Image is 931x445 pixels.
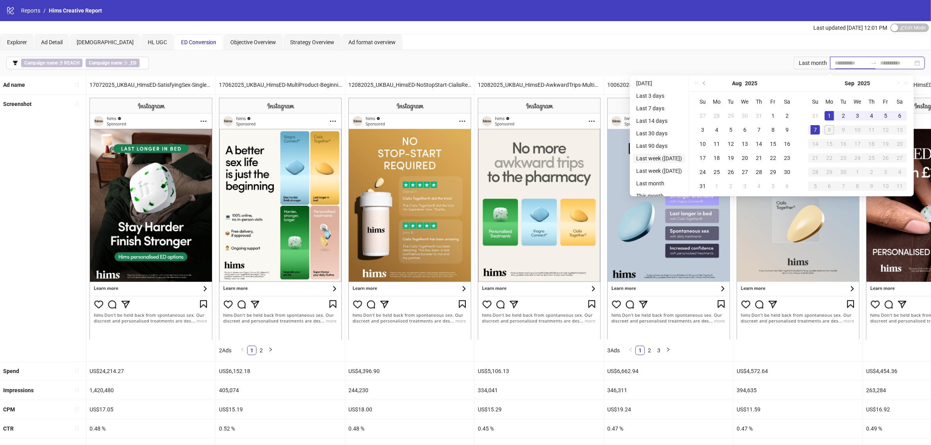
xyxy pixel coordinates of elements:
div: 0.45 % [475,419,604,438]
td: 2025-08-25 [710,165,724,179]
div: 21 [811,153,820,163]
td: 2025-10-10 [879,179,893,193]
img: Screenshot 120227063995530185 [737,98,859,339]
td: 2025-08-21 [752,151,766,165]
td: 2025-08-10 [696,137,710,151]
div: US$15.29 [475,400,604,419]
th: Th [865,95,879,109]
td: 2025-09-10 [850,123,865,137]
div: 4 [712,125,721,135]
div: 15 [768,139,778,149]
td: 2025-10-01 [850,165,865,179]
div: 8 [825,125,834,135]
div: Last month [794,57,830,69]
li: [DATE] [633,79,685,88]
span: Objective Overview [230,39,276,45]
div: 12082025_UKBAU_HimsED-NoStopStart-CialisReview_Static_CopyNovember24Compliant!_ReclaimIntimacy_Me... [345,75,474,94]
span: sort-ascending [74,387,79,393]
li: Previous Page [238,346,247,355]
td: 2025-10-11 [893,179,907,193]
div: 5 [768,181,778,191]
td: 2025-09-12 [879,123,893,137]
td: 2025-08-18 [710,151,724,165]
a: 2 [257,346,265,355]
th: Mo [822,95,836,109]
div: 27 [698,111,707,120]
div: 31 [811,111,820,120]
td: 2025-09-09 [836,123,850,137]
td: 2025-09-19 [879,137,893,151]
b: Ad name [3,82,25,88]
td: 2025-09-18 [865,137,879,151]
th: Su [808,95,822,109]
button: Choose a year [745,75,758,91]
span: 2 Ads [219,347,231,353]
div: 25 [712,167,721,177]
td: 2025-09-23 [836,151,850,165]
td: 2025-09-04 [865,109,879,123]
th: Mo [710,95,724,109]
div: US$18.00 [345,400,474,419]
div: 10 [853,125,862,135]
div: US$19.24 [604,400,733,419]
th: Tu [836,95,850,109]
div: 19 [726,153,735,163]
td: 2025-08-30 [780,165,794,179]
button: Choose a month [732,75,742,91]
div: 12082025_UKBAU_HimsED-AwkwardTrips-Multiproduct_Static_CopyNovember24Compliant!_ReclaimIntimacy_M... [475,75,604,94]
div: 3 [853,111,862,120]
a: 1 [636,346,644,355]
div: 8 [853,181,862,191]
td: 2025-09-24 [850,151,865,165]
li: Previous Page [626,346,635,355]
span: sort-ascending [74,425,79,431]
td: 2025-08-02 [780,109,794,123]
div: 2 [782,111,792,120]
td: 2025-09-02 [724,179,738,193]
span: left [240,347,245,352]
td: 2025-09-13 [893,123,907,137]
div: 28 [811,167,820,177]
td: 2025-10-04 [893,165,907,179]
div: US$6,662.94 [604,362,733,380]
li: / [43,6,46,15]
td: 2025-07-27 [696,109,710,123]
div: 0.48 % [86,419,215,438]
td: 2025-08-06 [738,123,752,137]
span: [DEMOGRAPHIC_DATA] [77,39,134,45]
li: Last 14 days [633,116,685,126]
td: 2025-08-04 [710,123,724,137]
td: 2025-07-28 [710,109,724,123]
td: 2025-09-11 [865,123,879,137]
span: sort-ascending [74,82,79,88]
div: 7 [839,181,848,191]
div: 16 [782,139,792,149]
div: 5 [811,181,820,191]
div: 30 [839,167,848,177]
div: 3 [698,125,707,135]
div: 7 [811,125,820,135]
div: 9 [839,125,848,135]
td: 2025-10-08 [850,179,865,193]
td: 2025-09-02 [836,109,850,123]
td: 2025-07-30 [738,109,752,123]
img: Screenshot 120230110637340185 [478,98,601,339]
td: 2025-10-02 [865,165,879,179]
th: Fr [879,95,893,109]
span: swap-right [871,60,877,66]
li: Last month [633,179,685,188]
div: 18 [712,153,721,163]
a: 2 [645,346,654,355]
td: 2025-10-06 [822,179,836,193]
a: 1 [248,346,256,355]
button: Campaign name ∌ REACHCampaign name ∋ _ED [6,57,149,69]
span: left [628,347,633,352]
div: 11 [712,139,721,149]
div: 14 [754,139,764,149]
span: Hims Creative Report [49,7,102,14]
td: 2025-09-20 [893,137,907,151]
li: Last week ([DATE]) [633,166,685,176]
div: US$5,106.13 [475,362,604,380]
